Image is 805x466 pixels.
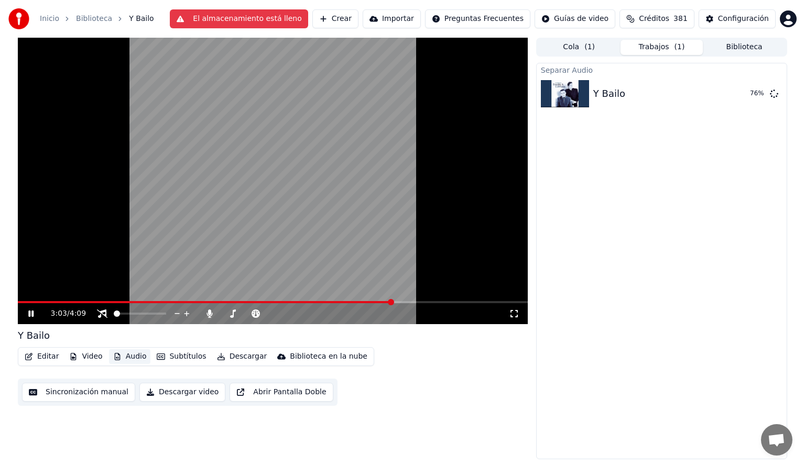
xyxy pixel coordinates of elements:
[621,40,703,55] button: Trabajos
[153,349,210,364] button: Subtítulos
[537,63,787,76] div: Separar Audio
[230,383,333,402] button: Abrir Pantalla Doble
[639,14,669,24] span: Créditos
[718,14,769,24] div: Configuración
[65,349,106,364] button: Video
[584,42,595,52] span: ( 1 )
[129,14,154,24] span: Y Bailo
[40,14,59,24] a: Inicio
[170,9,308,28] button: El almacenamiento está lleno
[8,8,29,29] img: youka
[425,9,530,28] button: Preguntas Frecuentes
[70,308,86,319] span: 4:09
[675,42,685,52] span: ( 1 )
[619,9,694,28] button: Créditos381
[76,14,112,24] a: Biblioteca
[290,351,367,362] div: Biblioteca en la nube
[40,14,154,24] nav: breadcrumb
[761,424,792,456] div: Chat abierto
[312,9,358,28] button: Crear
[20,349,63,364] button: Editar
[703,40,786,55] button: Biblioteca
[109,349,151,364] button: Audio
[51,308,67,319] span: 3:03
[22,383,135,402] button: Sincronización manual
[213,349,271,364] button: Descargar
[593,86,625,101] div: Y Bailo
[750,90,766,98] div: 76 %
[51,308,76,319] div: /
[18,328,50,343] div: Y Bailo
[699,9,776,28] button: Configuración
[363,9,421,28] button: Importar
[535,9,615,28] button: Guías de video
[538,40,621,55] button: Cola
[139,383,225,402] button: Descargar video
[673,14,688,24] span: 381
